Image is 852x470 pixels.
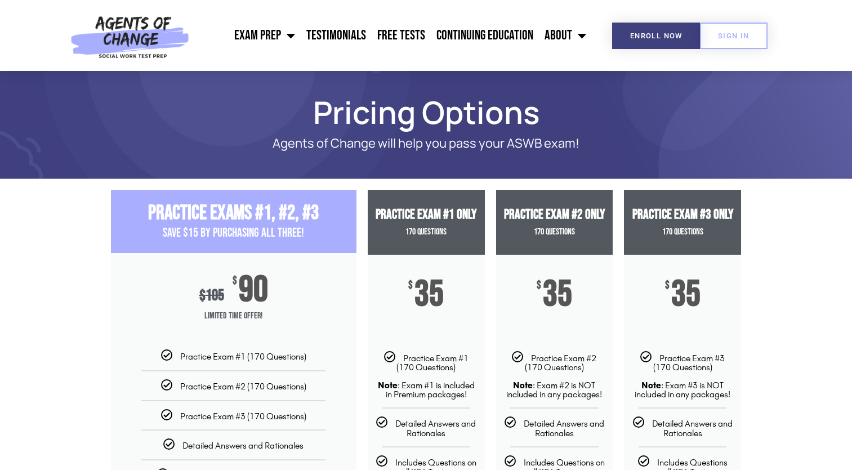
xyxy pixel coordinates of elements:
span: Note [513,380,533,391]
nav: Menu [195,21,592,50]
p: Agents of Change will help you pass your ASWB exam! [150,136,702,150]
h1: Pricing Options [105,99,747,125]
span: 35 [671,280,701,309]
span: Practice Exam #3 (170 Questions) [180,411,306,422]
span: 170 Questions [662,227,703,237]
span: Detailed Answers and Rationales [652,418,733,438]
span: Practice Exam #2 (170 Questions) [180,381,306,392]
span: Detailed Answers and Rationales [395,418,476,438]
span: $ [233,276,237,287]
span: 90 [239,276,268,305]
span: 35 [414,280,444,309]
span: $ [537,280,541,291]
div: 105 [199,286,224,305]
span: Save $15 By Purchasing All Three! [163,225,304,241]
a: Testimonials [301,21,372,50]
a: Continuing Education [431,21,539,50]
span: 170 Questions [534,227,575,237]
span: Practice Exam #1 (170 Questions) : Exam #1 is included in Premium packages! [378,353,475,400]
span: Limited Time Offer! [111,305,356,327]
span: Practice Exam #2 (170 Questions) : Exam #2 is NOT included in any packages! [506,353,602,400]
a: Free Tests [372,21,431,50]
a: About [539,21,592,50]
a: Enroll Now [612,23,701,49]
h3: Practice ExamS #1, #2, #3 [111,201,356,225]
span: $ [199,286,206,305]
span: Practice Exam #3 (170 Questions) : Exam #3 is NOT included in any packages! [635,353,730,400]
span: Detailed Answers and Rationales [524,418,604,438]
h3: Practice Exam #2 ONLY [496,207,613,223]
a: SIGN IN [700,23,768,49]
span: Detailed Answers and Rationales [182,440,304,451]
span: 170 Questions [405,227,447,237]
b: Note [378,380,398,391]
span: $ [408,280,413,291]
span: Practice Exam #1 (170 Questions) [180,351,306,362]
span: Enroll Now [630,32,683,39]
span: SIGN IN [718,32,750,39]
span: 35 [543,280,572,309]
a: Exam Prep [229,21,301,50]
span: Note [641,380,661,391]
h3: Practice Exam #3 ONLY [624,207,741,223]
h3: Practice Exam #1 Only [368,207,485,223]
span: $ [665,280,670,291]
